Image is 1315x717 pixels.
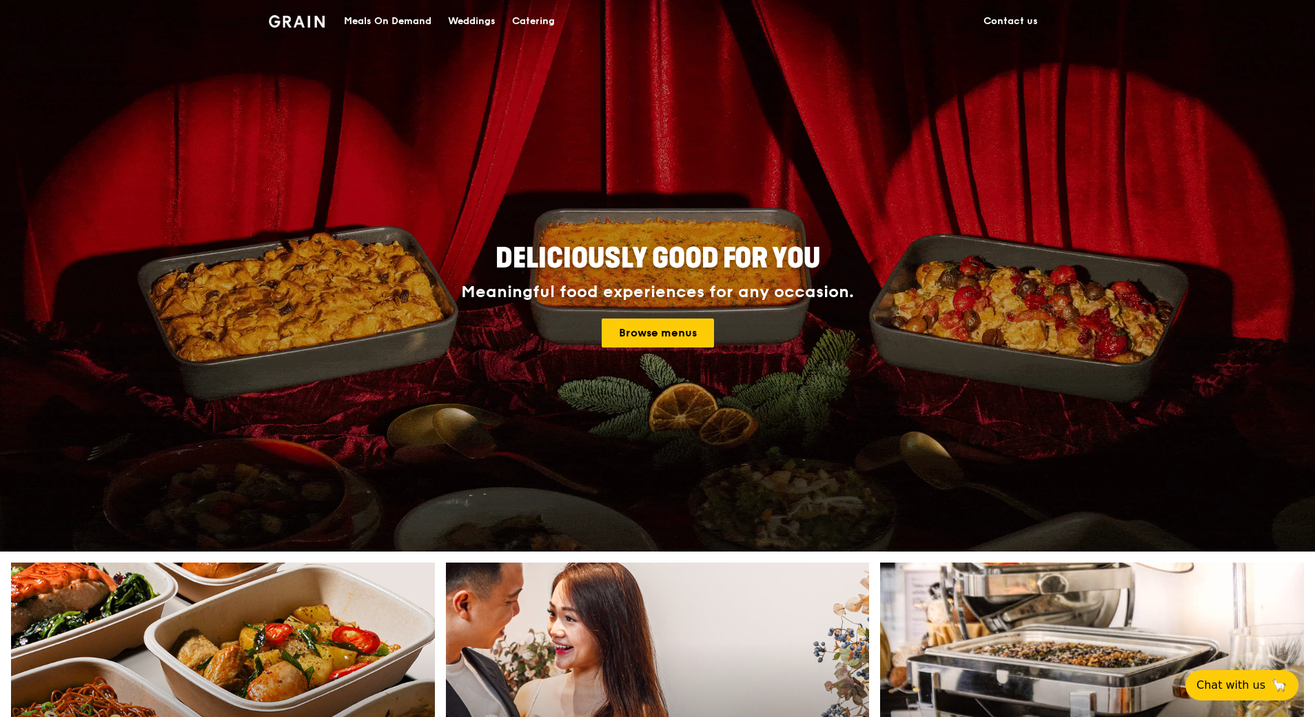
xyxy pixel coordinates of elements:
span: Chat with us [1196,677,1265,694]
a: Browse menus [602,319,714,347]
div: Catering [512,1,555,42]
a: Weddings [440,1,504,42]
button: Chat with us🦙 [1185,670,1298,700]
a: Catering [504,1,563,42]
div: Weddings [448,1,496,42]
span: Deliciously good for you [496,242,820,275]
img: Grain [269,15,325,28]
div: Meals On Demand [344,1,431,42]
div: Meaningful food experiences for any occasion. [409,283,906,302]
span: 🦙 [1271,677,1287,694]
a: Contact us [975,1,1046,42]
